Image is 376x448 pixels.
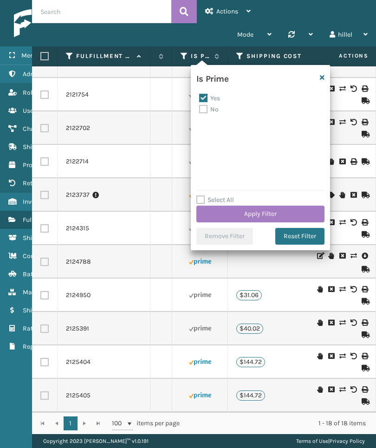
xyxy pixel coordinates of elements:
i: On Hold [328,253,334,259]
p: Copyright 2023 [PERSON_NAME]™ v 1.0.191 [43,434,149,448]
i: Request to Be Cancelled [328,219,334,226]
span: Shipment Cost [23,306,66,314]
i: Request to Be Cancelled [339,253,345,259]
i: On Hold [339,192,345,198]
i: Request to Be Cancelled [328,386,334,393]
i: Void Label [350,353,356,359]
button: Apply Filter [196,206,324,222]
i: On Hold [317,319,323,326]
i: Request to Be Cancelled [328,119,334,125]
a: 2123737 [66,190,90,200]
span: Batches [23,270,46,278]
i: Mark as Shipped [362,298,367,305]
i: Void Label [350,219,356,226]
i: Print Label [350,158,356,165]
i: Print Label [362,353,367,359]
i: Assign Carrier and Warehouse [328,192,334,198]
span: Reports [23,343,45,351]
i: Void Label [350,286,356,292]
a: 2121754 [66,90,89,99]
i: Void Label [350,319,356,326]
i: Mark as Shipped [362,97,367,104]
p: $144.72 [236,390,265,401]
i: Pull Label [362,251,367,260]
a: 2125405 [66,391,91,400]
span: 100 [112,419,126,428]
span: Rate Calculator [23,325,68,332]
i: Change shipping [339,386,345,393]
span: Products [23,161,49,169]
i: Mark as Shipped [362,192,367,198]
div: hillel [330,23,368,46]
img: logo [14,9,102,37]
span: Fulfillment Orders [23,216,75,224]
i: Change shipping [339,319,345,326]
label: Select All [196,196,234,204]
a: 2124315 [66,224,89,233]
span: Menu [21,52,38,59]
i: Request to Be Cancelled [339,158,345,165]
a: 2125404 [66,357,91,367]
i: Print Label [362,319,367,326]
button: Remove Filter [196,228,253,245]
i: Request to Be Cancelled [328,353,334,359]
button: Reset Filter [275,228,324,245]
i: Change shipping [339,85,345,92]
i: Void Label [350,119,356,125]
a: Privacy Policy [330,438,365,444]
span: items per page [112,416,180,430]
i: Change shipping [339,353,345,359]
i: Mark as Shipped [362,231,367,238]
i: Change shipping [339,219,345,226]
span: Users [23,107,39,115]
i: On Hold [317,353,323,359]
span: Shipping Carriers [23,143,73,151]
span: Actions [216,7,238,15]
span: Marketplace Orders [23,288,80,296]
div: 1 - 18 of 18 items [193,419,366,428]
i: Request to Be Cancelled [328,319,334,326]
i: On Hold [317,286,323,292]
i: Change shipping [350,253,356,259]
i: Mark as Shipped [362,331,367,338]
label: Shipping Cost [246,52,303,60]
a: 2124950 [66,291,91,300]
i: Mark as Shipped [362,158,367,165]
i: Mark as Shipped [362,398,367,405]
span: Return Addresses [23,179,73,187]
i: Mark as Shipped [362,131,367,137]
i: Print Label [362,286,367,292]
a: 2124788 [66,257,91,266]
i: Request to Be Cancelled [350,192,356,198]
div: | [296,434,365,448]
i: Void Label [350,85,356,92]
p: $40.02 [236,324,263,334]
h4: Is Prime [196,71,228,84]
label: No [199,105,219,113]
a: 2122702 [66,123,90,133]
i: Void Label [350,386,356,393]
label: Yes [199,94,220,102]
i: Mark as Shipped [362,266,367,273]
p: $144.72 [236,357,265,367]
p: $31.06 [236,290,262,300]
a: Terms of Use [296,438,328,444]
span: Roles [23,89,39,97]
i: Change shipping [339,119,345,125]
span: Mode [237,31,253,39]
i: On Hold [317,386,323,393]
i: Print Label [362,386,367,393]
a: 1 [64,416,78,430]
label: Fulfillment Order Id [76,52,132,60]
i: Edit [317,253,323,259]
span: Containers [23,252,55,260]
i: Change shipping [339,286,345,292]
i: Print Label [362,219,367,226]
span: Shipment Status [23,234,71,242]
a: 2125391 [66,324,89,333]
i: Mark as Shipped [362,365,367,371]
a: 2122714 [66,157,89,166]
span: Actions [310,48,374,64]
i: Print Label [362,85,367,92]
span: Administration [23,70,67,78]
